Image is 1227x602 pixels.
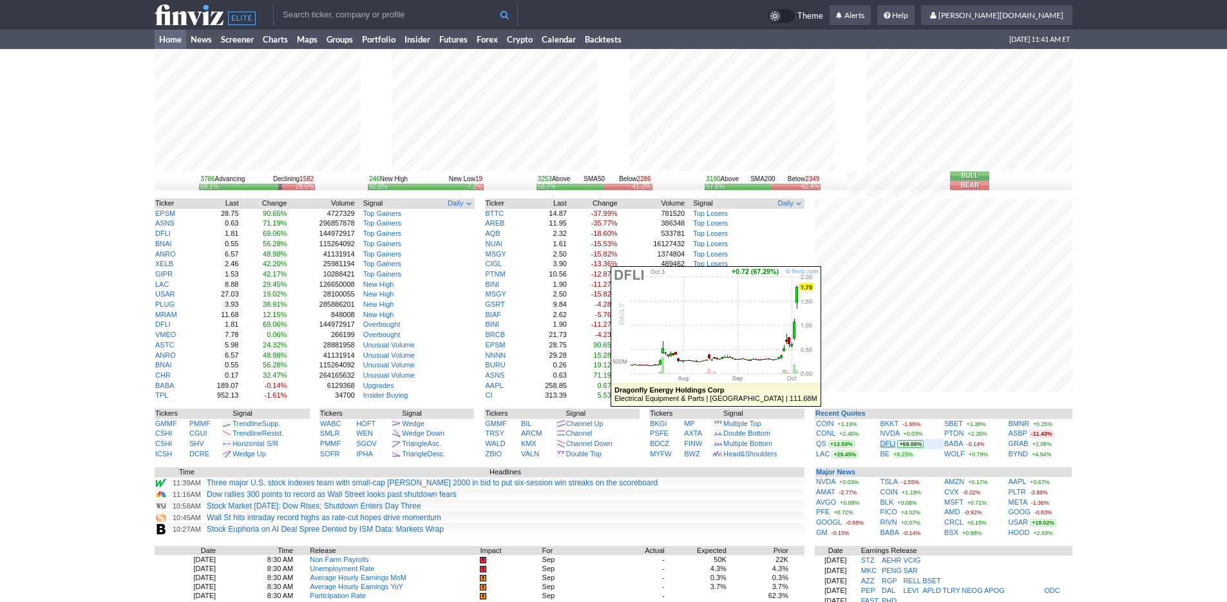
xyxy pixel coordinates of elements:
td: 1.61 [526,239,567,249]
a: Theme [768,9,823,23]
a: MP [684,420,695,427]
a: AVGO [816,498,836,506]
a: APLD [922,587,941,594]
a: TSLA [880,478,898,485]
a: ANRO [155,351,176,359]
a: ASTC [155,341,174,349]
a: WALD [485,440,505,447]
a: Head&Shoulders [723,450,777,458]
span: 48.98% [263,250,287,258]
a: SAR [903,567,918,574]
span: Theme [797,9,823,23]
a: PTNM [486,270,506,278]
a: Top Losers [693,250,728,258]
span: 3190 [706,175,720,182]
a: BKGI [650,420,667,427]
a: XELB [155,260,173,267]
a: Insider Buying [363,391,408,399]
a: Channel Up [566,420,604,427]
a: CRCL [944,518,964,526]
a: PFE [816,508,830,516]
a: HOFT [356,420,376,427]
a: Unusual Volume [363,371,415,379]
a: New High [363,280,394,288]
a: LEVI [903,587,918,594]
a: SBET [944,420,963,427]
a: AZZ [861,577,875,585]
a: Calendar [537,30,580,49]
a: Three major U.S. stock indexes team with small-cap [PERSON_NAME] 2000 in bid to put six-session w... [207,478,658,487]
button: Bull [950,171,989,180]
a: Wedge Down [402,429,444,437]
a: [DATE] [824,587,847,594]
a: META [1009,498,1027,506]
a: RGP [882,577,897,585]
a: CSHI [155,429,172,437]
a: CSHI [155,440,172,447]
span: Asc. [428,440,441,447]
a: Major News [816,468,855,476]
a: AREB [486,219,505,227]
a: Top Gainers [363,270,401,278]
a: TLRY [942,587,960,594]
td: 296857878 [287,218,355,229]
a: CI [486,391,493,399]
a: SHV [189,440,204,447]
span: Signal [693,199,713,209]
td: 2.32 [526,229,567,239]
a: MSGY [486,250,506,258]
a: ANRO [155,250,176,258]
a: EPSM [155,209,175,217]
a: Average Hourly Earnings YoY [310,583,403,590]
a: Wedge Up [233,450,266,458]
a: FICO [880,508,897,516]
a: Stock Market [DATE]: Dow Rises; Shutdown Enters Day Three [207,501,421,510]
a: AAPL [486,382,504,389]
a: IPHA [356,450,373,458]
a: STZ [861,556,875,564]
a: NUAI [486,240,502,248]
div: 42.4% [801,184,819,189]
a: Top Gainers [363,240,401,248]
td: 10288421 [287,269,355,280]
a: Top Losers [693,219,728,227]
a: BNAI [155,361,172,369]
th: Ticker [485,199,526,209]
a: Double Top [566,450,602,458]
a: VCIG [903,556,920,564]
a: WEN [356,429,373,437]
a: Average Hourly Earnings MoM [310,574,406,581]
span: Daily [448,199,463,209]
a: Double Bottom [723,429,770,437]
span: 42.17% [263,270,287,278]
a: New High [363,290,394,298]
span: Trendline [233,429,262,437]
div: 57.6% [706,184,724,189]
a: DFLI [155,320,171,328]
div: Below [619,175,651,184]
span: 71.19% [263,219,287,227]
a: ASNS [155,219,175,227]
span: 2286 [636,175,651,182]
a: ODC [1044,587,1060,594]
a: GSRT [486,300,505,308]
td: 25981194 [287,259,355,269]
span: 3253 [538,175,552,182]
a: NNNN [486,351,506,359]
div: 28.5% [296,184,314,189]
a: KMX [521,440,537,447]
a: MSGY [486,290,506,298]
a: ASNS [486,371,505,379]
a: USAR [155,290,175,298]
a: Top Gainers [363,229,401,237]
a: WOLF [944,450,965,458]
div: Above [706,175,739,184]
a: [DATE] [824,577,847,585]
a: CONL [816,429,835,437]
a: USAR [1009,518,1029,526]
td: 0.63 [197,218,240,229]
a: Forex [472,30,502,49]
a: GOOGL [816,518,842,526]
td: 6.57 [197,249,240,260]
a: [DATE] [824,567,847,574]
